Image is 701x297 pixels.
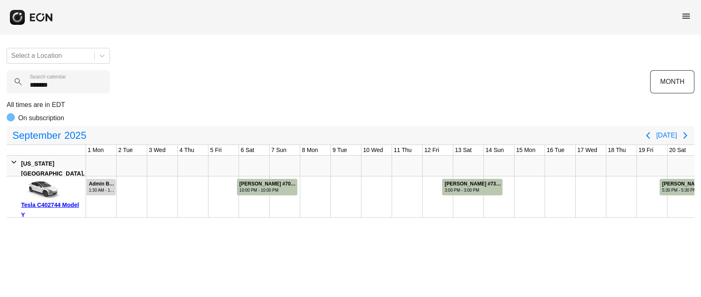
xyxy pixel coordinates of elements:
div: 4 Thu [178,145,196,155]
p: All times are in EDT [7,100,694,110]
div: Tesla C402744 Model Y [21,200,83,220]
button: September2025 [7,127,91,144]
button: Previous page [640,127,656,144]
div: 18 Thu [606,145,627,155]
div: 5 Fri [208,145,223,155]
div: [US_STATE][GEOGRAPHIC_DATA], [GEOGRAPHIC_DATA] [21,159,84,188]
div: 19 Fri [637,145,655,155]
span: 2025 [62,127,88,144]
span: menu [681,11,691,21]
div: [PERSON_NAME] #73455 [445,181,502,187]
div: [PERSON_NAME] #70274 [239,181,297,187]
span: September [11,127,62,144]
div: 13 Sat [453,145,473,155]
div: 10:00 PM - 10:00 PM [239,187,297,193]
div: Rented for 4 days by Admin Block Current status is rental [86,176,116,195]
button: [DATE] [656,128,677,143]
div: 9 Tue [331,145,349,155]
img: car [21,179,62,200]
div: 12 Fri [423,145,441,155]
div: Admin Block #68405 [89,181,115,187]
div: 8 Mon [300,145,320,155]
div: 7 Sun [270,145,288,155]
div: 10 Wed [361,145,385,155]
div: 15 Mon [514,145,537,155]
label: Search calendar [30,74,66,80]
div: 20 Sat [668,145,687,155]
button: Next page [677,127,694,144]
div: 1:30 AM - 11:45 PM [89,187,115,193]
div: 14 Sun [484,145,505,155]
div: Rented for 2 days by Bryan Otten Current status is completed [442,176,503,195]
button: MONTH [650,70,694,93]
div: 3 Wed [147,145,167,155]
div: 2 Tue [117,145,134,155]
div: Rented for 2 days by Kevin Galley Current status is completed [237,176,298,195]
p: On subscription [18,113,64,123]
div: 16 Tue [545,145,566,155]
div: 17 Wed [576,145,599,155]
div: 6 Sat [239,145,256,155]
div: 1 Mon [86,145,105,155]
div: 3:00 PM - 3:00 PM [445,187,502,193]
div: 11 Thu [392,145,413,155]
